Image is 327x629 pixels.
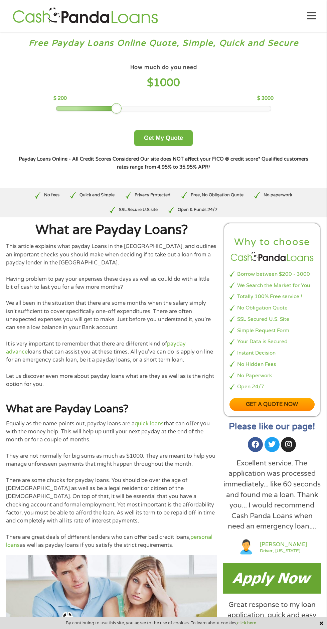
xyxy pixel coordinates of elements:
a: quick loans [135,420,164,427]
p: Having problem to pay your expenses these days as well as could do with a little bit of cash to l... [6,275,217,291]
p: SSL Secure U.S site [119,207,158,213]
p: Open & Funds 24/7 [178,207,217,213]
p: $ 200 [53,95,67,102]
img: GetLoanNow Logo [11,6,160,25]
li: Instant Decision [229,349,314,357]
strong: Our site does NOT affect your FICO ® credit score* [140,156,260,162]
p: $ 3000 [257,95,274,102]
p: Quick and Simple [79,192,115,198]
h4: $ [53,76,274,90]
li: No Hidden Fees [229,361,314,368]
li: No Paperwork [229,372,314,380]
p: Let us discover even more about payday loans what are they as well as is the right option for you. [6,372,217,389]
h2: Why to choose [229,236,314,248]
li: No Obligation Quote [229,304,314,312]
li: We Search the Market for You [229,282,314,289]
button: Get My Quote [134,130,193,146]
p: There are great deals of different lenders who can offer bad credit loans, as well as payday loan... [6,533,217,550]
li: Open 24/7 [229,383,314,391]
h3: Free Payday Loans Online Quote, Simple, Quick and Secure [6,38,321,49]
p: Equally as the name points out, payday loans are a that can offer you with the money help. This w... [6,420,217,444]
img: Payday loans now [223,563,321,593]
li: SSL Secured U.S. Site [229,316,314,323]
p: There are some chucks for payday loans. You should be over the age of [DEMOGRAPHIC_DATA] as well ... [6,476,217,525]
p: No paperwork [264,192,292,198]
a: [PERSON_NAME] [260,541,307,549]
a: Get a quote now [229,398,314,411]
a: click here. [237,620,257,626]
p: Privacy Protected [135,192,170,198]
span: 1000 [153,76,180,89]
div: Excellent service. The application was processed immediately... like 60 seconds and found me a lo... [223,458,321,532]
a: Driver, [US_STATE] [260,549,307,553]
strong: Payday Loans Online - All Credit Scores Considered [19,156,139,162]
p: It is very important to remember that there are different kind of loans that can assist you at th... [6,340,217,364]
li: Simple Request Form [229,327,314,335]
h1: What are Payday Loans? [6,223,217,237]
li: Borrow between $200 - 3000 [229,270,314,278]
li: Your Data is Secured [229,338,314,346]
h2: What are Payday Loans? [6,402,217,416]
h4: How much do you need [130,64,197,71]
p: They are not normally for big sums as much as $1000. They are meant to help you manage unforeseen... [6,452,217,468]
p: No fees [44,192,59,198]
strong: Qualified customers rates range from 4.95% to 35.95% APR¹ [117,156,308,170]
span: By continuing to use this site, you agree to the use of cookies. To learn about cookies, [66,621,257,625]
p: Free, No Obligation Quote [191,192,243,198]
li: Totally 100% Free service ! [229,293,314,300]
p: We all been in the situation that there are some months when the salary simply isn’t sufficient t... [6,299,217,332]
p: This article explains what payday Loans in the [GEOGRAPHIC_DATA], and outlines an important check... [6,242,217,267]
h2: Please like our page!​ [223,422,321,431]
